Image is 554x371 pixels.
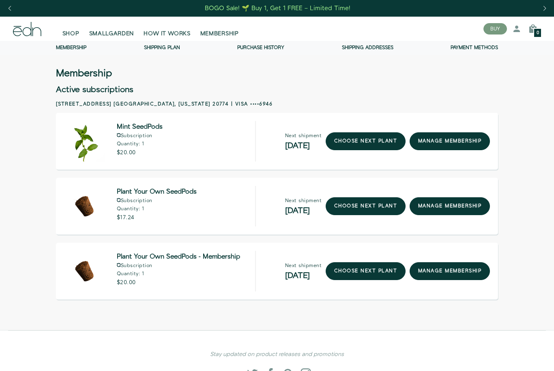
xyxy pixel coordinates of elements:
[58,20,84,38] a: SHOP
[117,133,163,138] p: Subscription
[64,121,105,162] img: Mint SeedPods
[451,44,498,51] a: Payment methods
[342,44,393,51] a: Shipping addresses
[139,20,195,38] a: HOW IT WORKS
[56,101,498,108] h2: [STREET_ADDRESS] [GEOGRAPHIC_DATA], [US_STATE] 20774 | Visa ••••6946
[117,263,240,268] p: Subscription
[237,44,284,51] a: Purchase history
[285,198,322,203] p: Next shipment
[326,197,406,215] a: choose next plant
[64,186,105,226] img: Plant Your Own SeedPods
[195,20,244,38] a: MEMBERSHIP
[89,30,134,38] span: SMALLGARDEN
[56,69,112,78] h3: Membership
[285,142,322,150] h2: [DATE]
[117,215,197,220] p: $17.24
[483,23,507,35] button: BUY
[200,30,239,38] span: MEMBERSHIP
[117,280,240,285] p: $20.00
[285,263,322,268] p: Next shipment
[117,189,197,195] span: Plant Your Own SeedPods
[285,272,322,280] h2: [DATE]
[326,262,406,280] a: choose next plant
[205,4,350,13] div: BOGO Sale! 🌱 Buy 1, Get 1 FREE – Limited Time!
[56,44,86,51] a: Membership
[410,132,490,150] a: manage membership
[410,197,490,215] a: manage membership
[210,350,344,358] em: Stay updated on product releases and promotions
[117,207,197,211] p: Quantity: 1
[537,31,539,35] span: 0
[285,207,322,215] h2: [DATE]
[144,44,180,51] a: Shipping Plan
[144,30,190,38] span: HOW IT WORKS
[117,198,197,203] p: Subscription
[410,262,490,280] a: manage membership
[204,2,352,15] a: BOGO Sale! 🌱 Buy 1, Get 1 FREE – Limited Time!
[117,254,240,260] span: Plant Your Own SeedPods - Membership
[64,251,105,291] img: Plant Your Own SeedPods - Membership
[56,86,498,94] h2: Active subscriptions
[117,124,163,130] span: Mint SeedPods
[326,132,406,150] a: choose next plant
[84,20,139,38] a: SMALLGARDEN
[285,134,322,138] p: Next shipment
[62,30,79,38] span: SHOP
[117,150,163,155] p: $20.00
[117,272,240,276] p: Quantity: 1
[117,142,163,147] p: Quantity: 1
